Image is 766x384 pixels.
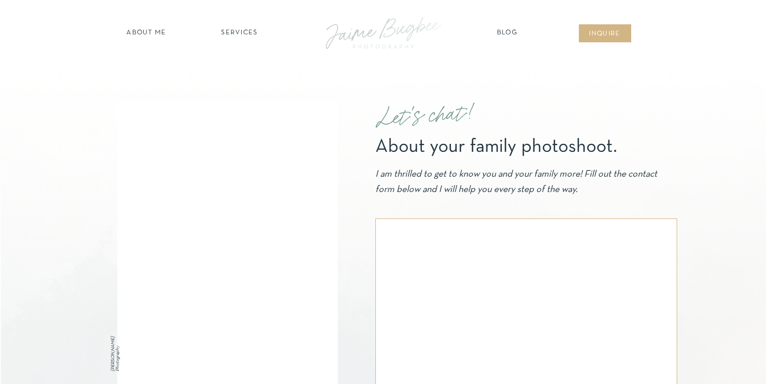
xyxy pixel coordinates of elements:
[210,28,270,39] a: SERVICES
[124,28,170,39] a: about ME
[111,336,120,371] i: [PERSON_NAME] Photography
[375,170,657,194] i: I am thrilled to get to know you and your family more! Fill out the contact form below and I will...
[375,138,665,153] h1: About your family photoshoot.
[584,29,626,40] a: inqUIre
[375,90,566,141] p: Let's chat!
[494,28,521,39] a: Blog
